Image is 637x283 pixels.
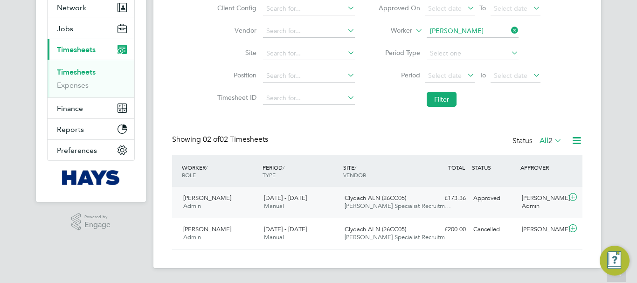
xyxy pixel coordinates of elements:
[48,18,134,39] button: Jobs
[180,159,260,183] div: WORKER
[215,48,256,57] label: Site
[540,136,562,145] label: All
[182,171,196,179] span: ROLE
[427,92,457,107] button: Filter
[203,135,220,144] span: 02 of
[512,135,564,148] div: Status
[421,222,470,237] div: £200.00
[48,60,134,97] div: Timesheets
[428,4,462,13] span: Select date
[263,47,355,60] input: Search for...
[183,202,201,210] span: Admin
[215,4,256,12] label: Client Config
[57,24,73,33] span: Jobs
[378,71,420,79] label: Period
[264,225,307,233] span: [DATE] - [DATE]
[264,202,284,210] span: Manual
[345,225,406,233] span: Clydach ALN (26CC05)
[263,2,355,15] input: Search for...
[57,81,89,90] a: Expenses
[260,159,341,183] div: PERIOD
[183,225,231,233] span: [PERSON_NAME]
[57,146,97,155] span: Preferences
[470,159,518,176] div: STATUS
[494,4,527,13] span: Select date
[263,69,355,83] input: Search for...
[263,92,355,105] input: Search for...
[600,246,630,276] button: Engage Resource Center
[57,68,96,76] a: Timesheets
[345,202,451,210] span: [PERSON_NAME] Specialist Recruitm…
[427,25,519,38] input: Search for...
[62,170,120,185] img: hays-logo-retina.png
[354,164,356,171] span: /
[215,93,256,102] label: Timesheet ID
[421,191,470,206] div: £173.36
[264,194,307,202] span: [DATE] - [DATE]
[215,71,256,79] label: Position
[48,39,134,60] button: Timesheets
[84,213,111,221] span: Powered by
[264,233,284,241] span: Manual
[57,125,84,134] span: Reports
[57,45,96,54] span: Timesheets
[518,222,567,237] div: [PERSON_NAME]
[548,136,553,145] span: 2
[345,233,451,241] span: [PERSON_NAME] Specialist Recruitm…
[183,233,201,241] span: Admin
[378,4,420,12] label: Approved On
[518,191,567,214] div: [PERSON_NAME] Admin
[57,3,86,12] span: Network
[203,135,268,144] span: 02 Timesheets
[477,69,489,81] span: To
[477,2,489,14] span: To
[183,194,231,202] span: [PERSON_NAME]
[378,48,420,57] label: Period Type
[283,164,284,171] span: /
[57,104,83,113] span: Finance
[48,119,134,139] button: Reports
[47,170,135,185] a: Go to home page
[71,213,111,231] a: Powered byEngage
[84,221,111,229] span: Engage
[172,135,270,145] div: Showing
[494,71,527,80] span: Select date
[448,164,465,171] span: TOTAL
[48,140,134,160] button: Preferences
[206,164,208,171] span: /
[370,26,412,35] label: Worker
[518,159,567,176] div: APPROVER
[470,191,518,206] div: Approved
[341,159,422,183] div: SITE
[470,222,518,237] div: Cancelled
[263,171,276,179] span: TYPE
[427,47,519,60] input: Select one
[343,171,366,179] span: VENDOR
[215,26,256,35] label: Vendor
[263,25,355,38] input: Search for...
[48,98,134,118] button: Finance
[428,71,462,80] span: Select date
[345,194,406,202] span: Clydach ALN (26CC05)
